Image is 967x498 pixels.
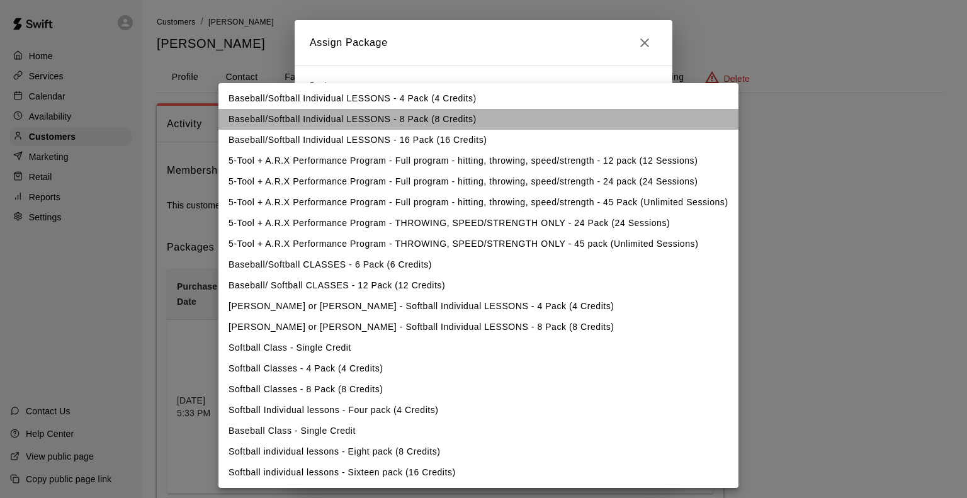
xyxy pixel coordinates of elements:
[218,317,738,337] li: [PERSON_NAME] or [PERSON_NAME] - Softball Individual LESSONS - 8 Pack (8 Credits)
[218,379,738,400] li: Softball Classes - 8 Pack (8 Credits)
[218,171,738,192] li: 5-Tool + A.R.X Performance Program - Full program - hitting, throwing, speed/strength - 24 pack (...
[218,337,738,358] li: Softball Class - Single Credit
[218,462,738,483] li: Softball individual lessons - Sixteen pack (16 Credits)
[218,213,738,234] li: 5-Tool + A.R.X Performance Program - THROWING, SPEED/STRENGTH ONLY - 24 Pack (24 Sessions)
[218,421,738,441] li: Baseball Class - Single Credit
[218,88,738,109] li: Baseball/Softball Individual LESSONS - 4 Pack (4 Credits)
[218,254,738,275] li: Baseball/Softball CLASSES - 6 Pack (6 Credits)
[218,296,738,317] li: [PERSON_NAME] or [PERSON_NAME] - Softball Individual LESSONS - 4 Pack (4 Credits)
[218,275,738,296] li: Baseball/ Softball CLASSES - 12 Pack (12 Credits)
[218,130,738,150] li: Baseball/Softball Individual LESSONS - 16 Pack (16 Credits)
[218,150,738,171] li: 5-Tool + A.R.X Performance Program - Full program - hitting, throwing, speed/strength - 12 pack (...
[218,109,738,130] li: Baseball/Softball Individual LESSONS - 8 Pack (8 Credits)
[218,192,738,213] li: 5-Tool + A.R.X Performance Program - Full program - hitting, throwing, speed/strength - 45 Pack (...
[218,358,738,379] li: Softball Classes - 4 Pack (4 Credits)
[218,400,738,421] li: Softball Individual lessons - Four pack (4 Credits)
[218,234,738,254] li: 5-Tool + A.R.X Performance Program - THROWING, SPEED/STRENGTH ONLY - 45 pack (Unlimited Sessions)
[218,441,738,462] li: Softball individual lessons - Eight pack (8 Credits)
